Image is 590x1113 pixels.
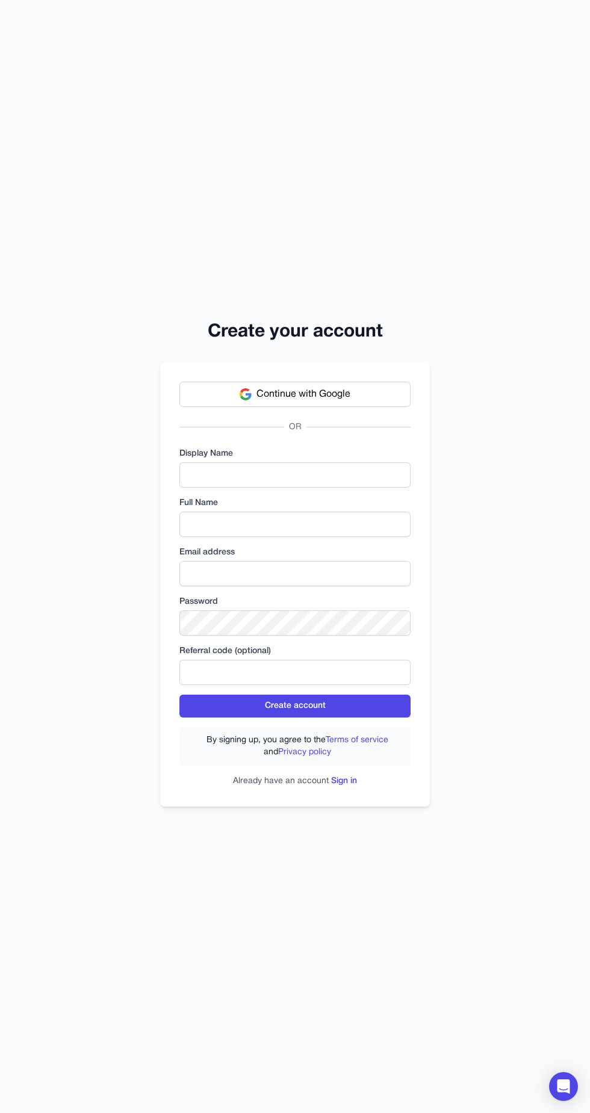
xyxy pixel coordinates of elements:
[284,421,306,433] span: OR
[179,547,411,559] label: Email address
[179,775,411,787] p: Already have an account
[179,382,411,407] button: Continue with Google
[256,387,350,401] span: Continue with Google
[326,736,388,744] a: Terms of service
[179,645,411,657] label: Referral code (optional)
[179,448,411,460] label: Display Name
[179,695,411,718] button: Create account
[331,777,357,785] a: Sign in
[160,321,430,343] h2: Create your account
[179,497,411,509] label: Full Name
[278,748,331,756] a: Privacy policy
[179,596,411,608] label: Password
[240,388,252,400] img: Google
[191,734,403,758] label: By signing up, you agree to the and
[549,1072,578,1101] div: Open Intercom Messenger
